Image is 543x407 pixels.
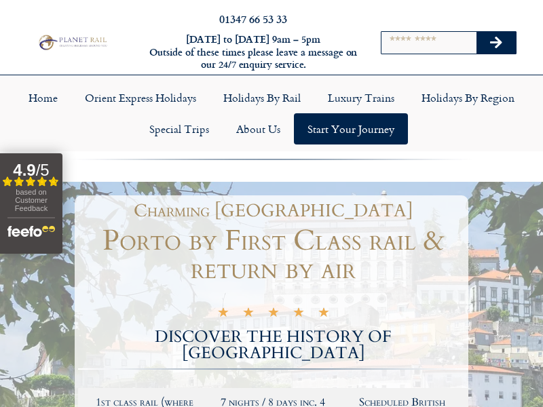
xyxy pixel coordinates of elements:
[7,82,536,144] nav: Menu
[242,308,255,321] i: ★
[15,82,71,113] a: Home
[408,82,528,113] a: Holidays by Region
[267,308,280,321] i: ★
[71,82,210,113] a: Orient Express Holidays
[210,82,314,113] a: Holidays by Rail
[318,308,330,321] i: ★
[293,308,305,321] i: ★
[217,308,229,321] i: ★
[136,113,223,144] a: Special Trips
[36,33,109,51] img: Planet Rail Train Holidays Logo
[219,11,287,26] a: 01347 66 53 33
[148,33,358,71] h6: [DATE] to [DATE] 9am – 5pm Outside of these times please leave a message on our 24/7 enquiry serv...
[223,113,294,144] a: About Us
[294,113,408,144] a: Start your Journey
[78,227,468,284] h1: Porto by First Class rail & return by air
[476,32,516,54] button: Search
[314,82,408,113] a: Luxury Trains
[78,329,468,362] h2: DISCOVER THE HISTORY OF [GEOGRAPHIC_DATA]
[217,306,330,321] div: 5/5
[85,202,462,220] h1: Charming [GEOGRAPHIC_DATA]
